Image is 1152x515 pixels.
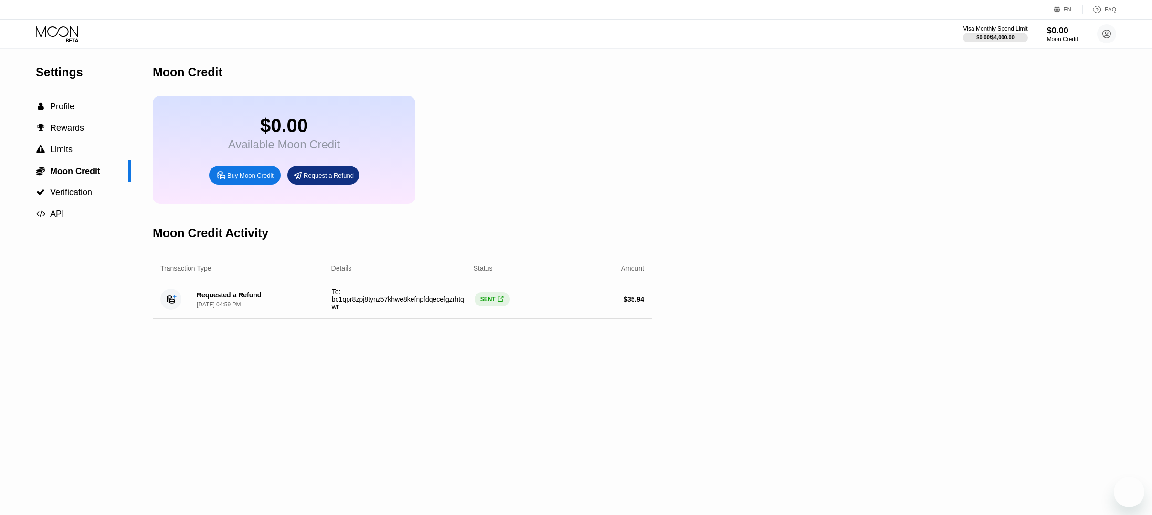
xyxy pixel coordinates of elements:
[197,291,261,299] div: Requested a Refund
[36,166,45,176] span: 
[1047,26,1078,42] div: $0.00Moon Credit
[36,102,45,111] div: 
[963,25,1027,42] div: Visa Monthly Spend Limit$0.00/$4,000.00
[287,166,359,185] div: Request a Refund
[50,167,100,176] span: Moon Credit
[228,115,340,137] div: $0.00
[624,295,644,303] div: $ 35.94
[475,292,510,306] div: SENT
[474,264,493,272] div: Status
[50,102,74,111] span: Profile
[36,188,45,197] span: 
[304,171,354,179] div: Request a Refund
[50,145,73,154] span: Limits
[50,188,92,197] span: Verification
[36,124,45,132] div: 
[209,166,281,185] div: Buy Moon Credit
[963,25,1027,32] div: Visa Monthly Spend Limit
[1105,6,1116,13] div: FAQ
[36,210,45,218] span: 
[38,102,44,111] span: 
[50,123,84,133] span: Rewards
[498,296,503,303] span: 
[332,288,464,311] span: To: bc1qpr8zpj8tynz57khwe8kefnpfdqecefgzrhtqwr
[976,34,1015,40] div: $0.00 / $4,000.00
[227,171,274,179] div: Buy Moon Credit
[1083,5,1116,14] div: FAQ
[1047,26,1078,36] div: $0.00
[36,65,131,79] div: Settings
[36,145,45,154] span: 
[331,264,352,272] div: Details
[621,264,644,272] div: Amount
[1047,36,1078,42] div: Moon Credit
[228,138,340,151] div: Available Moon Credit
[197,301,241,308] div: [DATE] 04:59 PM
[1064,6,1072,13] div: EN
[160,264,211,272] div: Transaction Type
[1114,477,1144,507] iframe: Button to launch messaging window
[497,296,504,303] div: 
[50,209,64,219] span: API
[153,65,222,79] div: Moon Credit
[1054,5,1083,14] div: EN
[153,226,268,240] div: Moon Credit Activity
[37,124,45,132] span: 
